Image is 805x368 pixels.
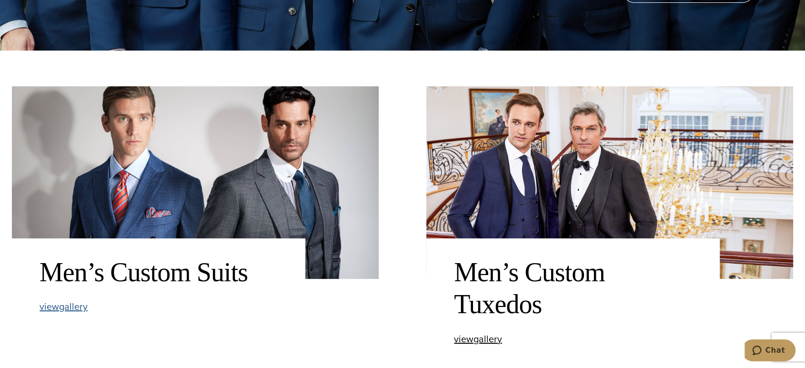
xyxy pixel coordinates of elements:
h2: Men’s Custom Suits [40,256,278,288]
a: viewgallery [40,302,88,312]
span: view gallery [40,299,88,314]
img: Two clients in wedding suits. One wearing a double breasted blue paid suit with orange tie. One w... [12,86,379,279]
span: view gallery [454,332,502,346]
iframe: Opens a widget where you can chat to one of our agents [745,339,795,363]
img: 2 models wearing bespoke wedding tuxedos. One wearing black single breasted peak lapel and one we... [426,86,793,279]
h2: Men’s Custom Tuxedos [454,256,692,320]
a: viewgallery [454,334,502,344]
